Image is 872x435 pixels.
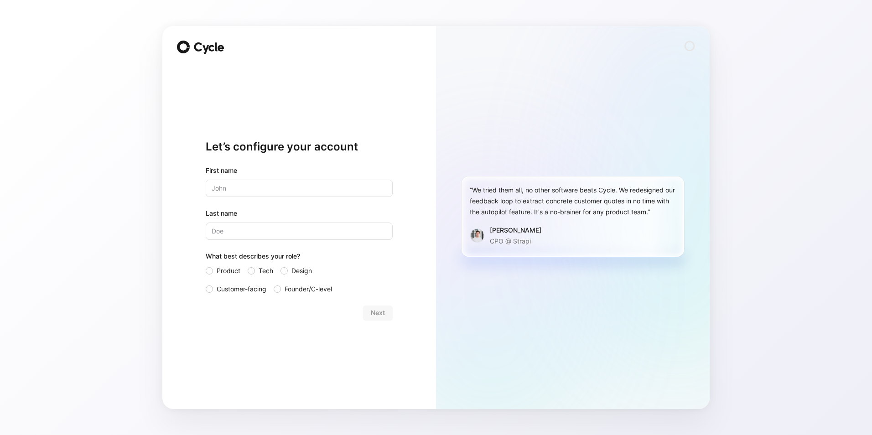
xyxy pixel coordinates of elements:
p: CPO @ Strapi [490,236,541,247]
span: Customer-facing [217,284,266,295]
input: Doe [206,223,393,240]
span: Founder/C-level [285,284,332,295]
h1: Let’s configure your account [206,140,393,154]
div: First name [206,165,393,176]
span: Design [291,265,312,276]
div: What best describes your role? [206,251,393,265]
span: Product [217,265,240,276]
input: John [206,180,393,197]
div: “We tried them all, no other software beats Cycle. We redesigned our feedback loop to extract con... [470,185,676,217]
span: Tech [259,265,273,276]
div: [PERSON_NAME] [490,225,541,236]
label: Last name [206,208,393,219]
